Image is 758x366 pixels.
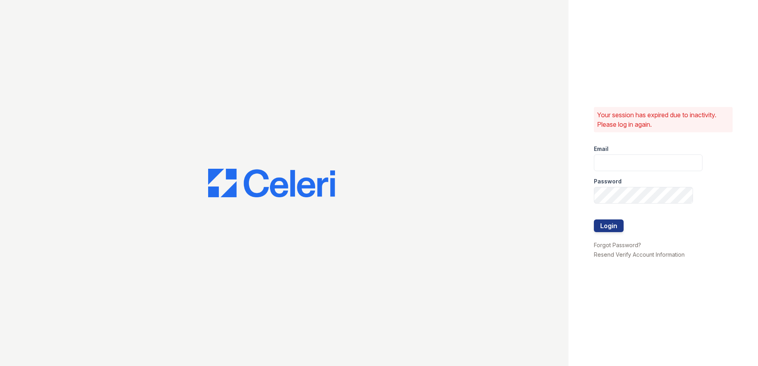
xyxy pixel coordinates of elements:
[597,110,729,129] p: Your session has expired due to inactivity. Please log in again.
[594,177,622,185] label: Password
[594,251,685,258] a: Resend Verify Account Information
[594,219,624,232] button: Login
[594,242,641,248] a: Forgot Password?
[594,145,609,153] label: Email
[208,169,335,197] img: CE_Logo_Blue-a8612792a0a2168367f1c8372b55b34899dd931a85d93a1a3d3e32e68fde9ad4.png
